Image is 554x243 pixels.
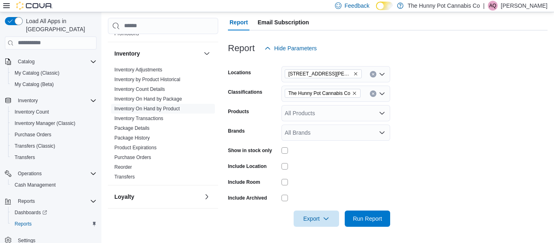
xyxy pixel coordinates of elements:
[2,168,100,179] button: Operations
[408,1,480,11] p: The Hunny Pot Cannabis Co
[11,130,55,140] a: Purchase Orders
[376,10,376,11] span: Dark Mode
[114,116,163,121] a: Inventory Transactions
[352,91,357,96] button: Remove The Hunny Pot Cannabis Co from selection in this group
[202,215,212,225] button: OCM
[11,180,97,190] span: Cash Management
[202,49,212,58] button: Inventory
[15,96,41,105] button: Inventory
[2,95,100,106] button: Inventory
[11,118,97,128] span: Inventory Manager (Classic)
[379,110,385,116] button: Open list of options
[114,193,134,201] h3: Loyalty
[11,68,63,78] a: My Catalog (Classic)
[11,68,97,78] span: My Catalog (Classic)
[285,69,362,78] span: 3850 Sheppard Ave E
[114,135,150,141] a: Package History
[11,180,59,190] a: Cash Management
[18,97,38,104] span: Inventory
[114,106,180,112] a: Inventory On Hand by Product
[11,208,97,217] span: Dashboards
[258,14,309,30] span: Email Subscription
[376,2,393,10] input: Dark Mode
[15,96,97,105] span: Inventory
[379,71,385,77] button: Open list of options
[114,144,157,151] span: Product Expirations
[288,70,352,78] span: [STREET_ADDRESS][PERSON_NAME]
[18,170,42,177] span: Operations
[11,208,50,217] a: Dashboards
[11,130,97,140] span: Purchase Orders
[11,219,97,229] span: Reports
[11,153,38,162] a: Transfers
[114,145,157,151] a: Product Expirations
[228,179,260,185] label: Include Room
[114,31,139,37] a: Promotions
[228,128,245,134] label: Brands
[15,109,49,115] span: Inventory Count
[114,86,165,92] a: Inventory Count Details
[11,80,57,89] a: My Catalog (Beta)
[8,106,100,118] button: Inventory Count
[114,216,128,224] h3: OCM
[228,43,255,53] h3: Report
[114,154,151,161] span: Purchase Orders
[379,129,385,136] button: Open list of options
[15,143,55,149] span: Transfers (Classic)
[285,89,361,98] span: The Hunny Pot Cannabis Co
[488,1,498,11] div: Aleha Qureshi
[8,79,100,90] button: My Catalog (Beta)
[114,67,162,73] span: Inventory Adjustments
[294,211,339,227] button: Export
[16,2,53,10] img: Cova
[228,163,266,170] label: Include Location
[15,70,60,76] span: My Catalog (Classic)
[353,215,382,223] span: Run Report
[114,174,135,180] span: Transfers
[228,89,262,95] label: Classifications
[228,69,251,76] label: Locations
[298,211,334,227] span: Export
[483,1,485,11] p: |
[114,164,132,170] span: Reorder
[114,86,165,92] span: Inventory Count Details
[15,81,54,88] span: My Catalog (Beta)
[11,219,35,229] a: Reports
[345,211,390,227] button: Run Report
[114,125,150,131] a: Package Details
[11,107,52,117] a: Inventory Count
[8,67,100,79] button: My Catalog (Classic)
[15,169,45,178] button: Operations
[15,154,35,161] span: Transfers
[11,141,58,151] a: Transfers (Classic)
[11,80,97,89] span: My Catalog (Beta)
[228,195,267,201] label: Include Archived
[370,90,376,97] button: Clear input
[230,14,248,30] span: Report
[8,152,100,163] button: Transfers
[114,193,200,201] button: Loyalty
[15,221,32,227] span: Reports
[114,216,200,224] button: OCM
[11,141,97,151] span: Transfers (Classic)
[15,196,97,206] span: Reports
[114,96,182,102] span: Inventory On Hand by Package
[261,40,320,56] button: Hide Parameters
[11,118,79,128] a: Inventory Manager (Classic)
[11,153,97,162] span: Transfers
[501,1,548,11] p: [PERSON_NAME]
[114,77,180,82] a: Inventory by Product Historical
[288,89,350,97] span: The Hunny Pot Cannabis Co
[114,49,140,58] h3: Inventory
[202,192,212,202] button: Loyalty
[8,118,100,129] button: Inventory Manager (Classic)
[15,57,97,67] span: Catalog
[8,129,100,140] button: Purchase Orders
[353,71,358,76] button: Remove 3850 Sheppard Ave E from selection in this group
[489,1,496,11] span: AQ
[274,44,317,52] span: Hide Parameters
[228,108,249,115] label: Products
[8,218,100,230] button: Reports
